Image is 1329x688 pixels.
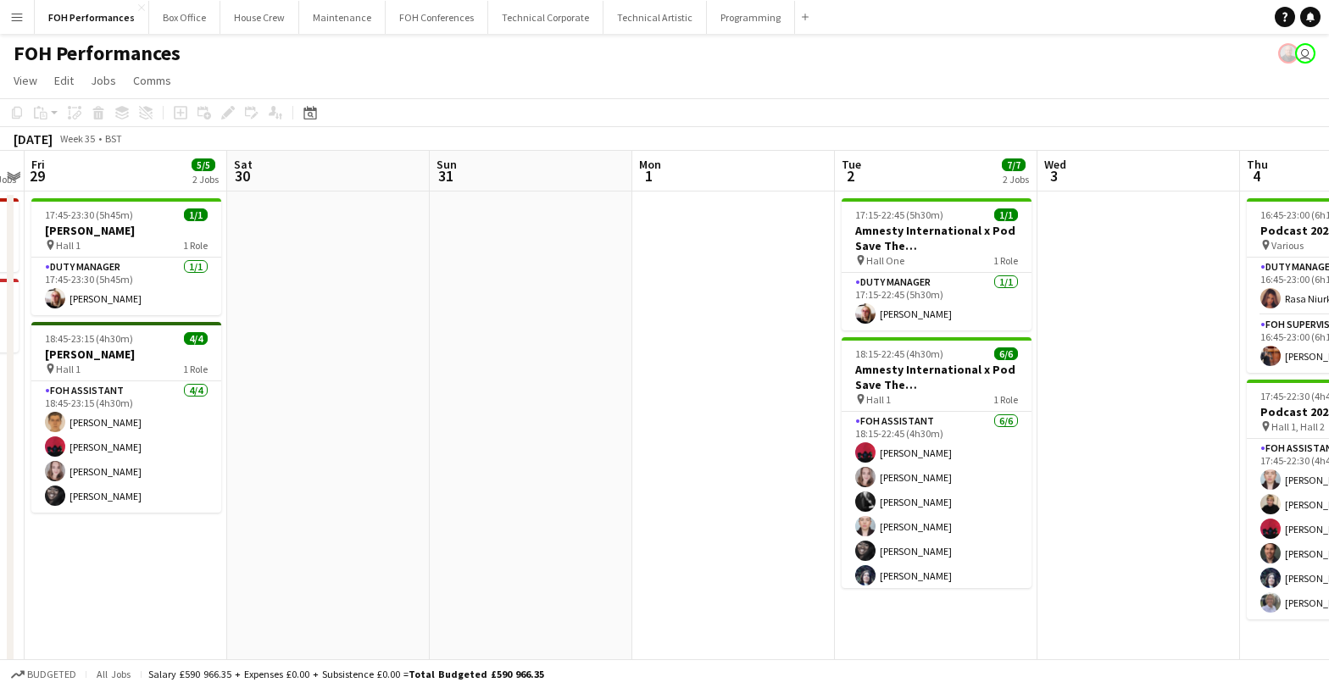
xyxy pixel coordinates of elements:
[1278,43,1298,64] app-user-avatar: PERM Chris Nye
[409,668,544,680] span: Total Budgeted £590 966.35
[93,668,134,680] span: All jobs
[14,130,53,147] div: [DATE]
[386,1,488,34] button: FOH Conferences
[35,1,149,34] button: FOH Performances
[54,73,74,88] span: Edit
[84,69,123,92] a: Jobs
[91,73,116,88] span: Jobs
[603,1,707,34] button: Technical Artistic
[707,1,795,34] button: Programming
[133,73,171,88] span: Comms
[8,665,79,684] button: Budgeted
[14,41,181,66] h1: FOH Performances
[27,669,76,680] span: Budgeted
[488,1,603,34] button: Technical Corporate
[220,1,299,34] button: House Crew
[105,132,122,145] div: BST
[47,69,81,92] a: Edit
[1295,43,1315,64] app-user-avatar: Liveforce Admin
[149,1,220,34] button: Box Office
[299,1,386,34] button: Maintenance
[7,69,44,92] a: View
[148,668,544,680] div: Salary £590 966.35 + Expenses £0.00 + Subsistence £0.00 =
[126,69,178,92] a: Comms
[14,73,37,88] span: View
[56,132,98,145] span: Week 35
